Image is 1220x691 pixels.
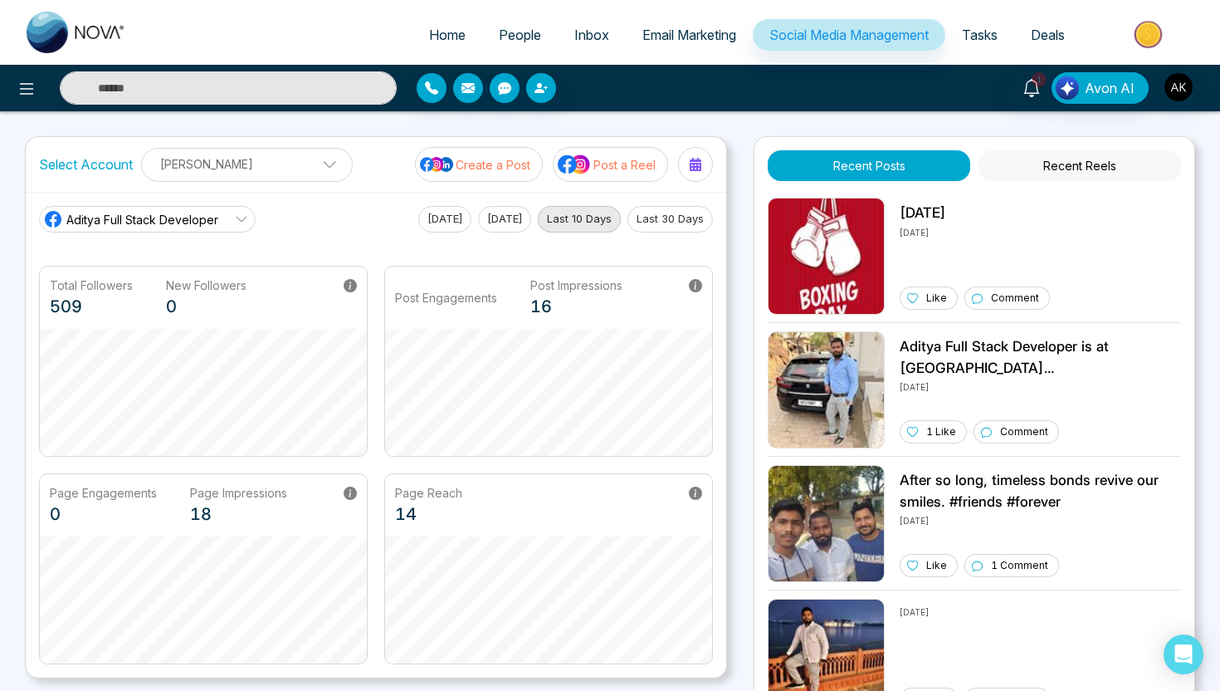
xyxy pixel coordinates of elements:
[962,27,998,43] span: Tasks
[190,484,287,502] p: Page Impressions
[900,512,1181,527] p: [DATE]
[926,291,947,306] p: Like
[190,502,287,527] p: 18
[627,206,713,233] button: Last 30 Days
[478,206,531,233] button: [DATE]
[900,224,1050,239] p: [DATE]
[530,277,622,294] p: Post Impressions
[900,379,1181,394] p: [DATE]
[418,206,471,233] button: [DATE]
[50,277,133,294] p: Total Followers
[415,147,543,182] button: social-media-iconCreate a Post
[27,12,126,53] img: Nova CRM Logo
[991,291,1039,306] p: Comment
[482,19,558,51] a: People
[420,156,453,172] img: social-media-icon
[1014,19,1081,51] a: Deals
[395,484,462,502] p: Page Reach
[900,203,1050,224] p: [DATE]
[900,604,1050,619] p: [DATE]
[900,470,1181,512] p: After so long, timeless bonds revive our smiles. #friends #forever
[768,331,885,448] img: Unable to load img.
[429,27,466,43] span: Home
[50,294,133,319] p: 509
[1052,72,1149,104] button: Avon AI
[768,198,885,315] img: Unable to load img.
[769,27,929,43] span: Social Media Management
[1032,72,1047,87] span: 1
[166,294,246,319] p: 0
[1000,424,1048,439] p: Comment
[1085,78,1135,98] span: Avon AI
[553,147,668,182] button: social-media-iconPost a Reel
[978,150,1181,181] button: Recent Reels
[412,19,482,51] a: Home
[395,289,497,306] p: Post Engagements
[50,484,157,502] p: Page Engagements
[900,336,1181,379] p: Aditya Full Stack Developer is at [GEOGRAPHIC_DATA] [GEOGRAPHIC_DATA].
[991,558,1048,573] p: 1 Comment
[166,277,246,294] p: New Followers
[626,19,753,51] a: Email Marketing
[926,558,947,573] p: Like
[66,211,218,228] span: Aditya Full Stack Developer
[768,150,970,181] button: Recent Posts
[538,206,621,233] button: Last 10 Days
[1164,73,1193,101] img: User Avatar
[558,154,591,175] img: social-media-icon
[1056,76,1079,100] img: Lead Flow
[642,27,736,43] span: Email Marketing
[926,424,956,439] p: 1 Like
[768,465,885,582] img: Unable to load img.
[395,502,462,527] p: 14
[753,19,945,51] a: Social Media Management
[50,502,157,527] p: 0
[530,294,622,319] p: 16
[593,156,656,174] p: Post a Reel
[456,156,530,174] p: Create a Post
[1012,72,1052,101] a: 1
[499,27,541,43] span: People
[1164,635,1203,674] div: Open Intercom Messenger
[152,150,342,178] p: [PERSON_NAME]
[39,154,133,174] label: Select Account
[1031,27,1065,43] span: Deals
[1090,16,1210,53] img: Market-place.gif
[945,19,1014,51] a: Tasks
[558,19,626,51] a: Inbox
[574,27,609,43] span: Inbox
